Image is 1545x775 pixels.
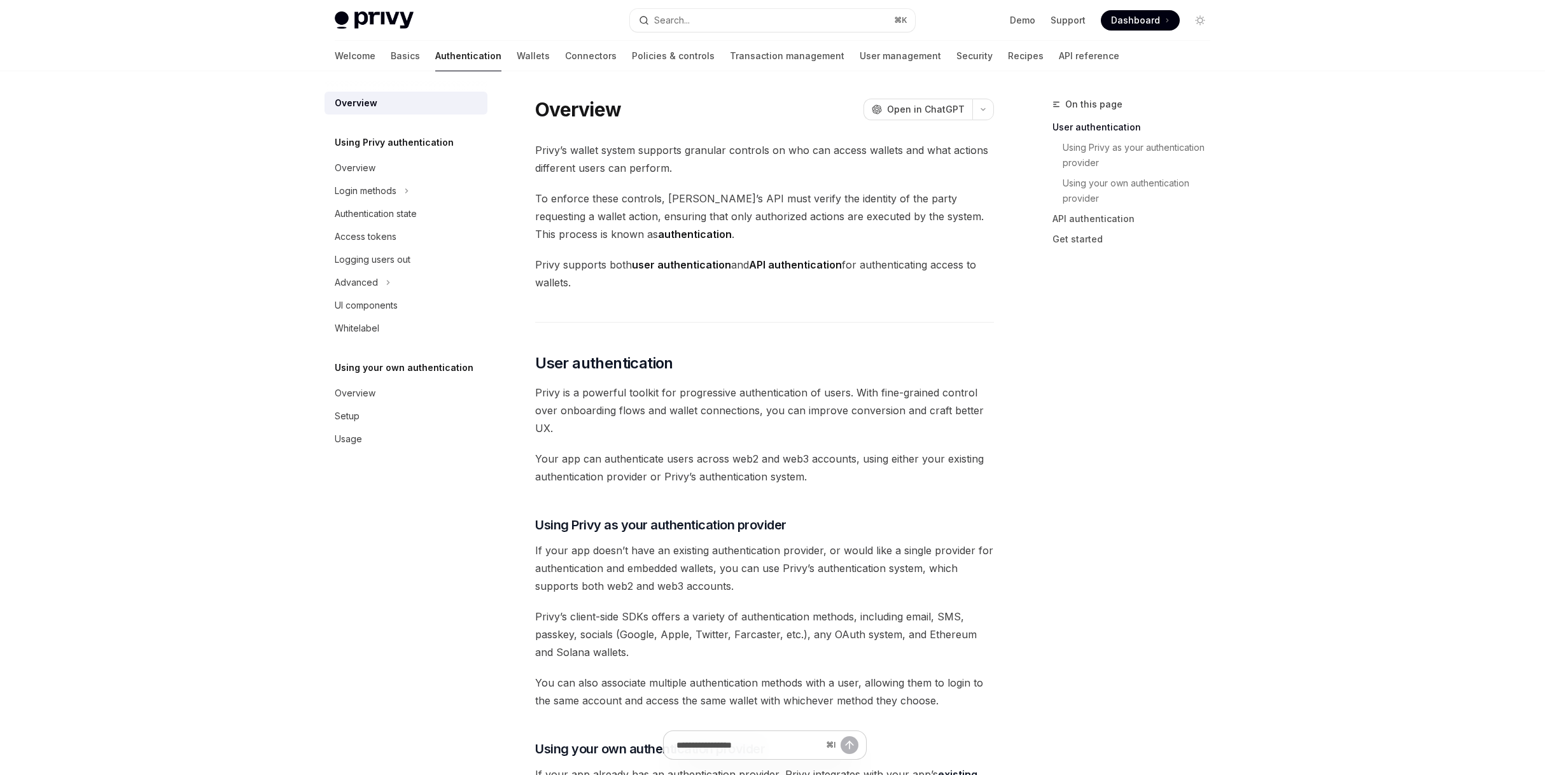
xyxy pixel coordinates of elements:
[535,256,994,291] span: Privy supports both and for authenticating access to wallets.
[1059,41,1119,71] a: API reference
[535,98,621,121] h1: Overview
[565,41,617,71] a: Connectors
[535,141,994,177] span: Privy’s wallet system supports granular controls on who can access wallets and what actions diffe...
[676,731,821,759] input: Ask a question...
[632,41,715,71] a: Policies & controls
[1052,117,1220,137] a: User authentication
[1052,137,1220,173] a: Using Privy as your authentication provider
[535,608,994,661] span: Privy’s client-side SDKs offers a variety of authentication methods, including email, SMS, passke...
[335,321,379,336] div: Whitelabel
[632,258,731,271] strong: user authentication
[335,206,417,221] div: Authentication state
[1051,14,1086,27] a: Support
[749,258,842,271] strong: API authentication
[325,382,487,405] a: Overview
[535,384,994,437] span: Privy is a powerful toolkit for progressive authentication of users. With fine-grained control ov...
[517,41,550,71] a: Wallets
[887,103,965,116] span: Open in ChatGPT
[335,408,360,424] div: Setup
[730,41,844,71] a: Transaction management
[535,450,994,485] span: Your app can authenticate users across web2 and web3 accounts, using either your existing authent...
[1052,209,1220,229] a: API authentication
[1065,97,1122,112] span: On this page
[325,248,487,271] a: Logging users out
[335,229,396,244] div: Access tokens
[325,294,487,317] a: UI components
[325,428,487,450] a: Usage
[335,252,410,267] div: Logging users out
[1052,229,1220,249] a: Get started
[335,41,375,71] a: Welcome
[1052,173,1220,209] a: Using your own authentication provider
[956,41,993,71] a: Security
[335,135,454,150] h5: Using Privy authentication
[863,99,972,120] button: Open in ChatGPT
[325,179,487,202] button: Toggle Login methods section
[335,95,377,111] div: Overview
[658,228,732,241] strong: authentication
[391,41,420,71] a: Basics
[1008,41,1044,71] a: Recipes
[325,202,487,225] a: Authentication state
[335,360,473,375] h5: Using your own authentication
[841,736,858,754] button: Send message
[325,225,487,248] a: Access tokens
[335,386,375,401] div: Overview
[860,41,941,71] a: User management
[335,183,396,199] div: Login methods
[535,190,994,243] span: To enforce these controls, [PERSON_NAME]’s API must verify the identity of the party requesting a...
[630,9,915,32] button: Open search
[1010,14,1035,27] a: Demo
[535,516,786,534] span: Using Privy as your authentication provider
[654,13,690,28] div: Search...
[1101,10,1180,31] a: Dashboard
[325,317,487,340] a: Whitelabel
[335,275,378,290] div: Advanced
[335,11,414,29] img: light logo
[1111,14,1160,27] span: Dashboard
[335,160,375,176] div: Overview
[325,157,487,179] a: Overview
[325,271,487,294] button: Toggle Advanced section
[535,353,673,374] span: User authentication
[894,15,907,25] span: ⌘ K
[325,405,487,428] a: Setup
[335,298,398,313] div: UI components
[335,431,362,447] div: Usage
[535,674,994,709] span: You can also associate multiple authentication methods with a user, allowing them to login to the...
[435,41,501,71] a: Authentication
[325,92,487,115] a: Overview
[1190,10,1210,31] button: Toggle dark mode
[535,541,994,595] span: If your app doesn’t have an existing authentication provider, or would like a single provider for...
